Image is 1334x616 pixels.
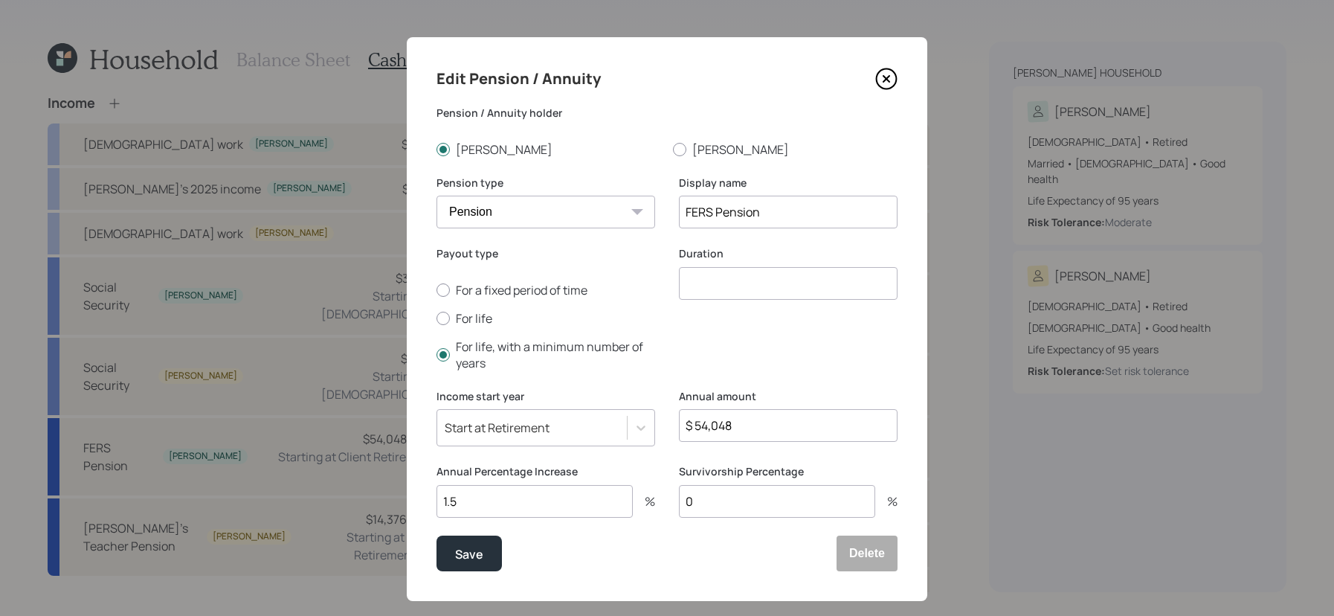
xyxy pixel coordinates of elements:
label: Income start year [436,389,655,404]
label: Duration [679,246,898,261]
label: [PERSON_NAME] [673,141,898,158]
button: Save [436,536,502,571]
label: Annual Percentage Increase [436,464,655,479]
label: Pension / Annuity holder [436,106,898,121]
label: For life, with a minimum number of years [436,339,655,371]
label: Payout type [436,246,655,261]
div: Start at Retirement [445,420,550,436]
label: For a fixed period of time [436,282,655,298]
label: Survivorship Percentage [679,464,898,479]
h4: Edit Pension / Annuity [436,67,601,91]
label: For life [436,310,655,327]
label: Display name [679,176,898,190]
button: Delete [837,536,898,571]
div: % [875,495,898,507]
label: [PERSON_NAME] [436,141,661,158]
label: Annual amount [679,389,898,404]
div: Save [455,544,483,564]
label: Pension type [436,176,655,190]
div: % [633,495,655,507]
